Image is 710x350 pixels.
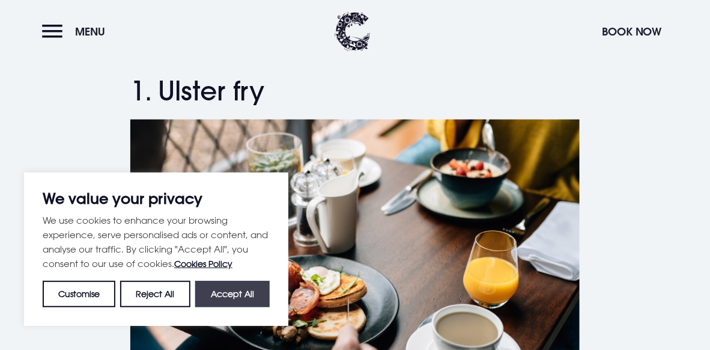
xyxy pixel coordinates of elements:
p: We use cookies to enhance your browsing experience, serve personalised ads or content, and analys... [43,213,270,271]
a: Cookies Policy [174,259,232,269]
h2: 1. Ulster fry [130,75,580,107]
span: Menu [75,25,105,38]
button: Reject All [120,281,190,307]
div: We value your privacy [24,173,288,326]
img: Clandeboye Lodge [335,12,371,51]
p: We value your privacy [43,191,270,206]
button: Book Now [596,19,668,45]
button: Menu [42,19,111,45]
button: Accept All [195,281,270,307]
button: Customise [43,281,115,307]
